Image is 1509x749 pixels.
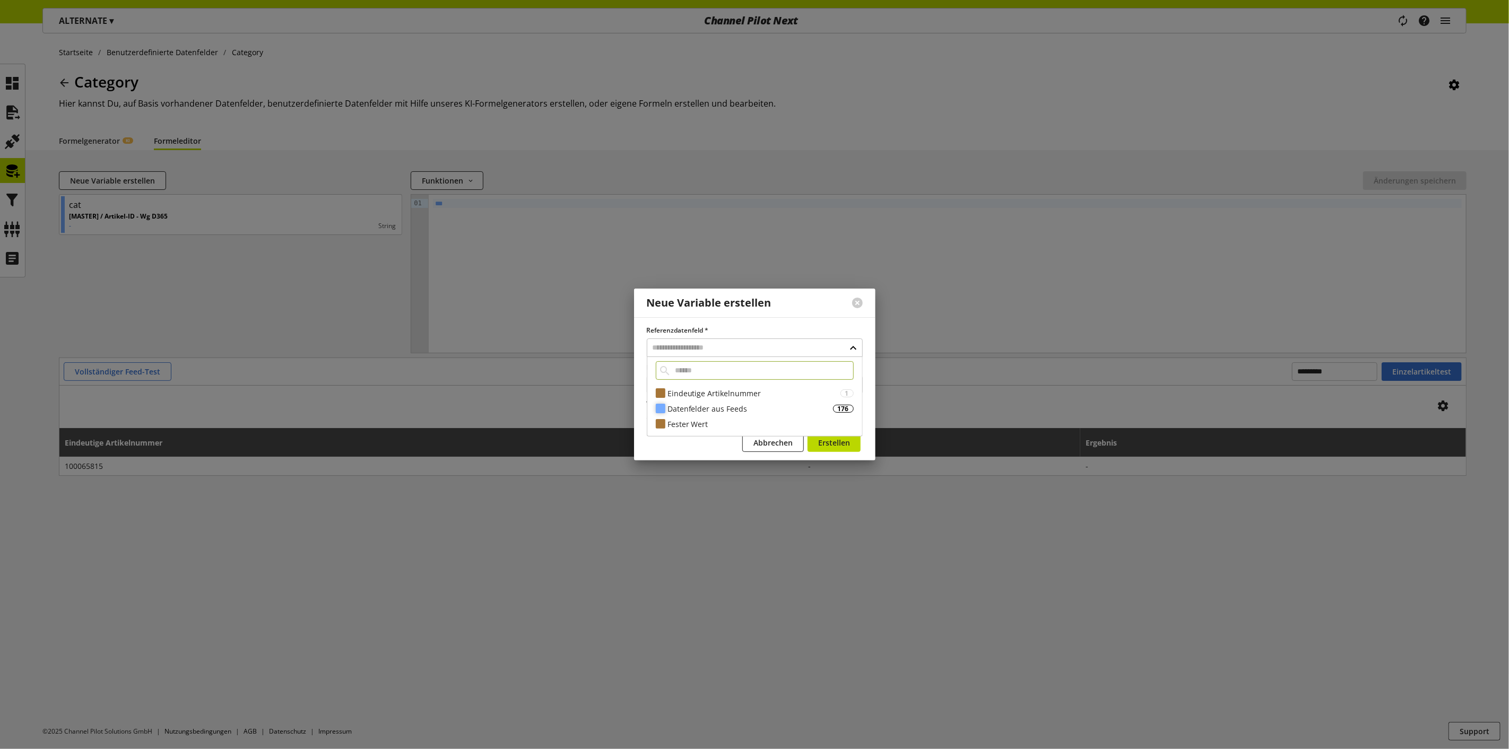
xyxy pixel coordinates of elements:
div: 176 [833,405,854,413]
span: Erstellen [818,437,850,448]
div: Fester Wert [667,419,854,430]
span: Abbrechen [753,437,793,448]
div: Neue Variable erstellen [647,297,771,309]
div: Datenfelder aus Feeds [667,403,833,414]
label: Referenzdatenfeld * [647,326,863,335]
button: Abbrechen [742,433,804,452]
div: Eindeutige Artikelnummer [667,388,840,399]
div: 1 [840,389,854,397]
button: Erstellen [808,433,861,452]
